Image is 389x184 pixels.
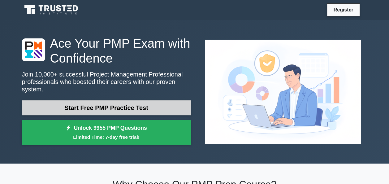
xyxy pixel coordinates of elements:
p: Join 10,000+ successful Project Management Professional professionals who boosted their careers w... [22,71,191,93]
img: Project Management Professional Preview [200,35,366,149]
a: Start Free PMP Practice Test [22,100,191,115]
h1: Ace Your PMP Exam with Confidence [22,36,191,66]
a: Unlock 9955 PMP QuestionsLimited Time: 7-day free trial! [22,120,191,145]
a: Register [330,6,357,14]
small: Limited Time: 7-day free trial! [30,134,183,141]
